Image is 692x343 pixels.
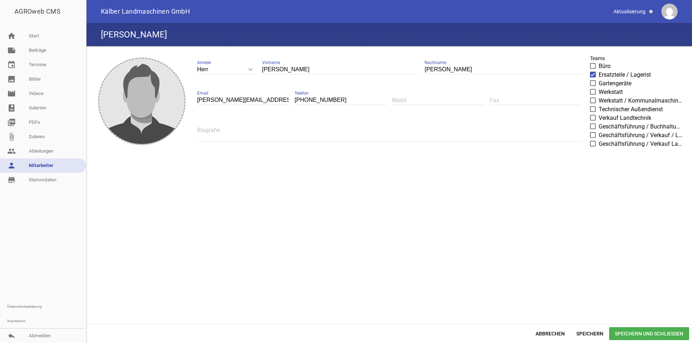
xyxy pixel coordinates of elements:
[101,29,167,40] h4: [PERSON_NAME]
[7,132,16,141] i: attach_file
[609,327,689,340] span: Speichern und Schließen
[7,75,16,84] i: image
[590,55,605,62] label: Teams
[599,114,651,122] span: Verkauf Landtechnik
[245,64,256,75] i: keyboard_arrow_down
[7,104,16,112] i: photo_album
[599,71,651,79] span: Ersatzteile / Lagerist
[599,79,631,88] span: Gartengeräte
[599,88,623,96] span: Werkstatt
[7,331,16,340] i: reply
[7,32,16,40] i: home
[599,140,683,148] span: Geschäftsführung / Verkauf Landtechnik
[599,105,663,114] span: Technischer Außendienst
[7,147,16,155] i: people
[7,118,16,127] i: picture_as_pdf
[599,131,683,140] span: Geschäftsführung / Verkauf / Land- und Kommunaltechnik
[599,62,611,71] span: Büro
[7,60,16,69] i: event
[7,176,16,184] i: store_mall_directory
[101,8,190,15] span: Kälber Landmaschinen GmbH
[530,327,571,340] span: Abbrechen
[7,161,16,170] i: person
[599,96,683,105] span: Werkstatt / Kommunalmaschinen
[7,89,16,98] i: movie
[7,46,16,55] i: note
[571,327,609,340] span: Speichern
[599,122,683,131] span: Geschäftsführung / Buchhaltung / Verkauf Gartengeräte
